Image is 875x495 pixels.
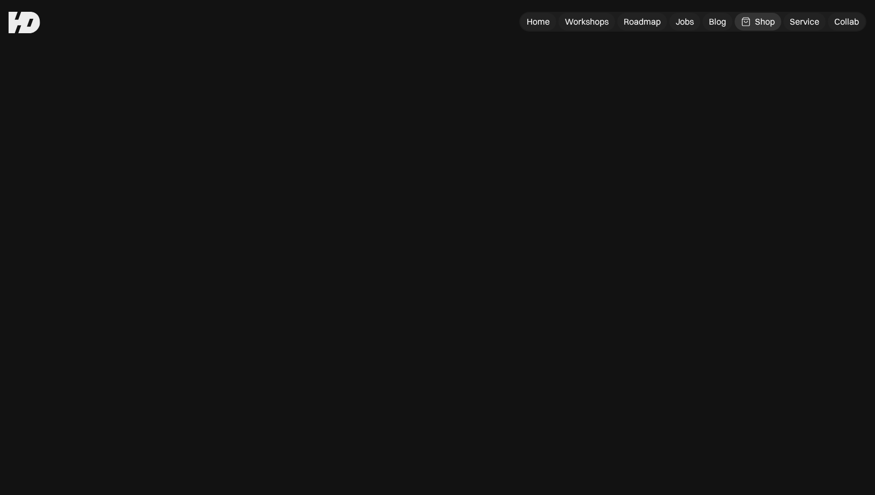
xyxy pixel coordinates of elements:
a: Service [783,13,826,31]
a: Home [520,13,556,31]
a: Jobs [669,13,700,31]
a: Roadmap [617,13,667,31]
div: Roadmap [624,16,661,27]
a: Collab [828,13,865,31]
div: Blog [709,16,726,27]
div: Shop [755,16,775,27]
a: Workshops [558,13,615,31]
div: Workshops [565,16,609,27]
div: Jobs [676,16,694,27]
div: Collab [834,16,859,27]
div: Home [527,16,550,27]
div: Service [790,16,819,27]
a: Shop [735,13,781,31]
a: Blog [702,13,732,31]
